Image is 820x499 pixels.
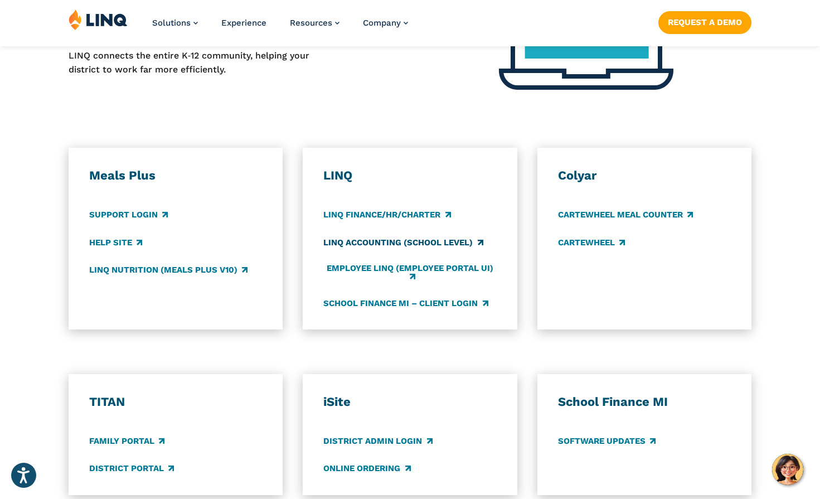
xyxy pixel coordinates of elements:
h3: TITAN [89,394,262,410]
nav: Primary Navigation [152,9,408,46]
a: Support Login [89,209,168,221]
a: Solutions [152,18,198,28]
a: CARTEWHEEL Meal Counter [558,209,693,221]
a: Online Ordering [323,463,410,475]
button: Hello, have a question? Let’s chat. [772,454,803,485]
h3: Meals Plus [89,168,262,183]
a: Family Portal [89,435,164,448]
h3: iSite [323,394,496,410]
a: Request a Demo [658,11,751,33]
h3: LINQ [323,168,496,183]
a: District Portal [89,463,174,475]
a: Software Updates [558,435,656,448]
a: LINQ Finance/HR/Charter [323,209,450,221]
nav: Button Navigation [658,9,751,33]
a: Experience [221,18,266,28]
a: CARTEWHEEL [558,236,625,249]
a: LINQ Accounting (school level) [323,236,483,249]
span: Solutions [152,18,191,28]
span: Company [363,18,401,28]
a: School Finance MI – Client Login [323,297,488,309]
p: LINQ connects the entire K‑12 community, helping your district to work far more efficiently. [69,49,341,76]
h3: School Finance MI [558,394,731,410]
span: Resources [290,18,332,28]
a: Company [363,18,408,28]
h3: Colyar [558,168,731,183]
a: Help Site [89,236,142,249]
img: LINQ | K‑12 Software [69,9,128,30]
a: Employee LINQ (Employee Portal UI) [323,264,496,282]
a: Resources [290,18,339,28]
a: LINQ Nutrition (Meals Plus v10) [89,264,248,276]
a: District Admin Login [323,435,432,448]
